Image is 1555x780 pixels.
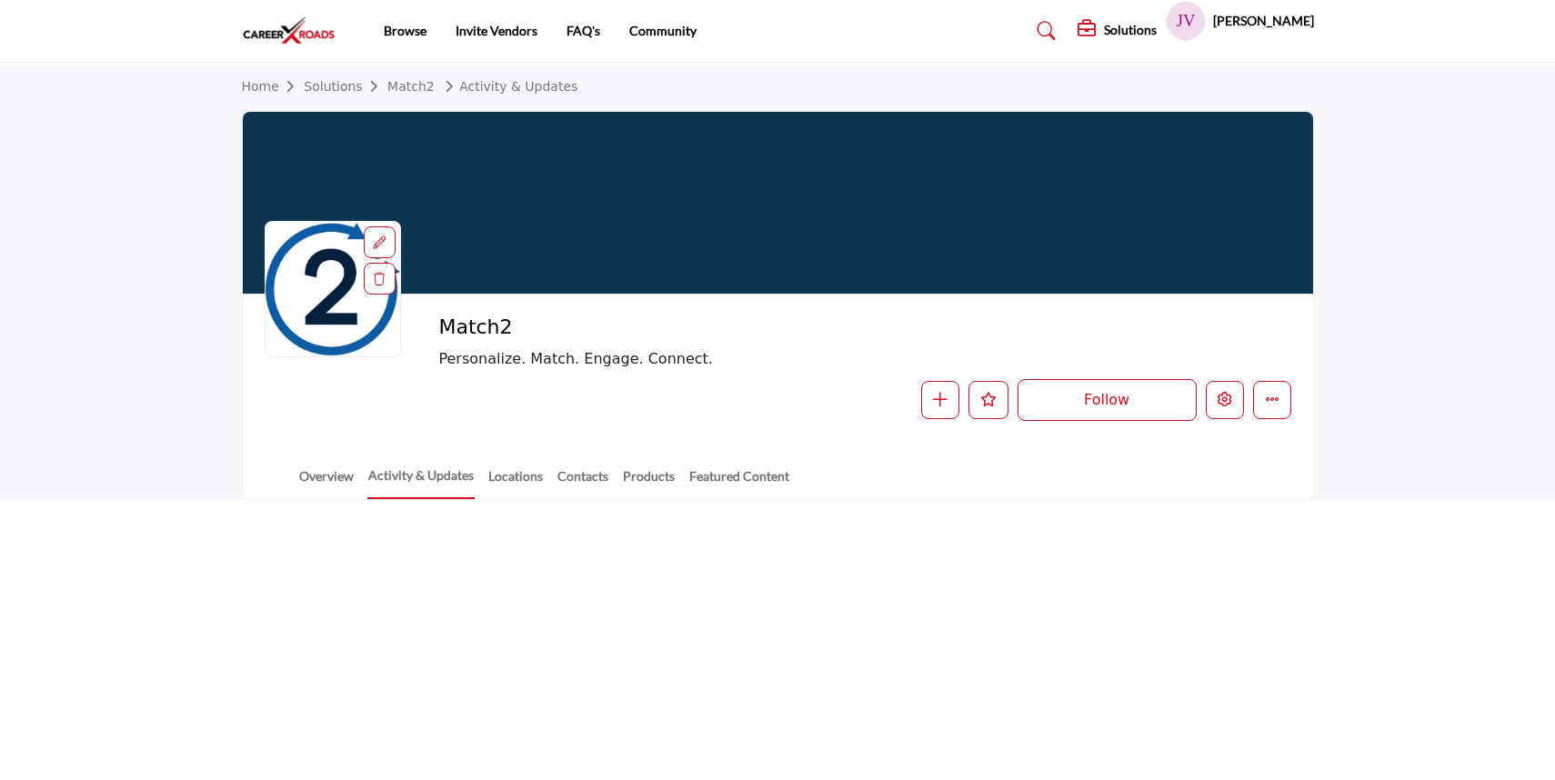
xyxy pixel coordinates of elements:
a: Match2 [387,79,435,94]
button: Like [968,381,1008,419]
a: Activity & Updates [438,79,577,94]
a: Home [242,79,305,94]
div: Aspect Ratio:1:1,Size:400x400px [364,226,396,258]
a: Activity & Updates [367,465,475,499]
a: Contacts [557,466,609,498]
h5: [PERSON_NAME] [1213,12,1314,30]
a: Invite Vendors [456,23,537,38]
a: Browse [384,23,426,38]
a: Search [1019,16,1068,45]
button: Follow [1018,379,1197,421]
div: Solutions [1078,20,1157,42]
span: Personalize. Match. Engage. Connect. [438,348,1020,370]
button: More details [1253,381,1291,419]
a: Solutions [304,79,387,94]
a: Products [622,466,676,498]
img: site Logo [242,15,346,45]
h5: Solutions [1104,22,1157,38]
a: Community [629,23,697,38]
button: Edit company [1206,381,1244,419]
a: Featured Content [688,466,790,498]
a: Overview [298,466,355,498]
h2: Match2 [438,315,938,339]
a: FAQ's [567,23,600,38]
button: Show hide supplier dropdown [1166,1,1206,41]
a: Locations [487,466,544,498]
